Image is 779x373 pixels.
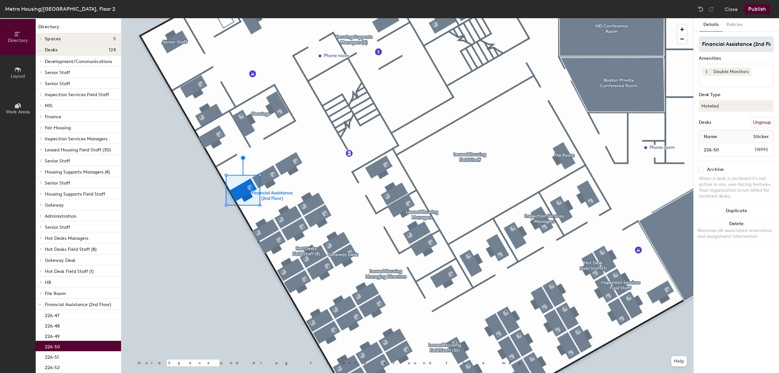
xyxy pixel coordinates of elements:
div: Metro Housing|[GEOGRAPHIC_DATA], Floor 2 [5,5,115,13]
span: 1 [706,69,707,75]
span: Sticker [750,131,772,143]
div: Desk Type [699,92,774,97]
span: Desks [45,47,57,53]
h1: Directory [36,23,121,33]
div: When a desk is archived it's not active in any user-facing features. Your organization is not bil... [699,176,774,199]
button: Help [671,356,687,367]
button: Policies [723,18,747,32]
span: Financial Assistance (2nd Floor) [45,302,111,307]
span: Directory [8,38,28,43]
div: Double Monitors [711,68,751,76]
p: 226-52 [45,363,60,370]
span: Administration [45,213,76,219]
span: Housing Supports Field Staff [45,191,105,197]
span: Fair Housing [45,125,71,131]
p: 226-51 [45,353,59,360]
span: Name [700,131,720,143]
span: File Room [45,291,66,296]
p: 226-50 [45,342,60,350]
span: Layout [11,73,25,79]
button: Ungroup [750,117,774,128]
span: Hot Desk Field Staff (1) [45,269,93,274]
button: DeleteRemoves all associated reservation and assignment information [694,217,779,246]
div: Archive [707,167,724,172]
input: Unnamed desk [700,145,739,154]
div: Desks [699,120,711,125]
span: Development/Communications [45,59,112,64]
span: Senior Staff [45,180,70,186]
span: Inspection Services Managers [45,136,107,142]
p: 226-47 [45,311,59,318]
span: Work Areas [6,109,30,115]
span: Finance [45,114,61,120]
span: Senior Staff [45,70,70,75]
span: Hot Desks Managers [45,236,88,241]
span: Housing Supports Managers (4) [45,169,110,175]
button: Publish [744,4,770,14]
span: Senior Staff [45,225,70,230]
p: 226-48 [45,321,60,329]
div: Amenities [699,56,774,61]
img: Undo [698,6,704,12]
span: Spaces [45,36,61,42]
button: Details [699,18,723,32]
button: Hoteled [699,100,774,112]
span: MIS [45,103,53,109]
span: Inspection Services Field Staff [45,92,109,97]
div: Removes all associated reservation and assignment information [698,228,775,239]
span: 118995 [739,146,772,153]
span: 5 [113,36,116,42]
span: Senior Staff [45,158,70,164]
span: 128 [109,47,116,53]
span: HR [45,280,51,285]
button: Close [725,4,738,14]
span: Hot Desks Field Staff (8) [45,247,96,252]
span: Senior Staff [45,81,70,86]
span: Gateway [45,202,64,208]
span: Leased Housing Field Staff (30) [45,147,111,153]
p: 226-49 [45,332,60,339]
button: Duplicate [694,204,779,217]
button: 1 [702,68,711,76]
img: Redo [708,6,714,12]
span: Gateway Desk [45,258,76,263]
